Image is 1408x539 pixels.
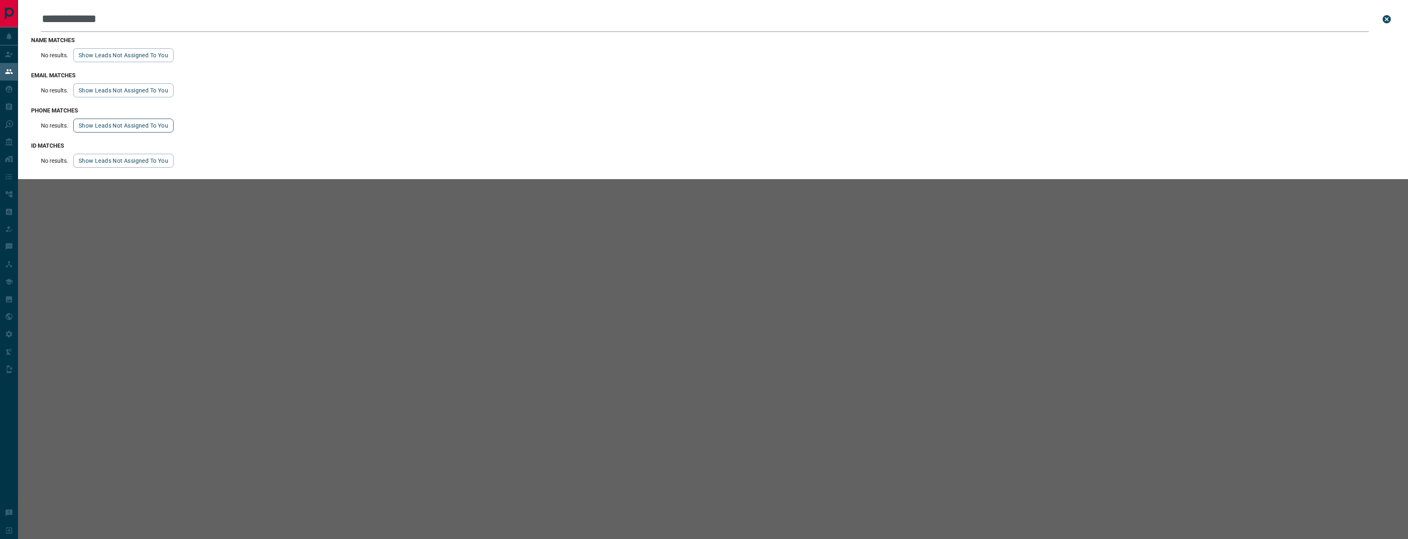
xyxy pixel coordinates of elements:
[73,154,174,168] button: show leads not assigned to you
[41,87,68,94] p: No results.
[1379,11,1395,27] button: close search bar
[41,122,68,129] p: No results.
[31,37,1395,43] h3: name matches
[73,83,174,97] button: show leads not assigned to you
[73,48,174,62] button: show leads not assigned to you
[41,157,68,164] p: No results.
[73,119,174,133] button: show leads not assigned to you
[31,72,1395,79] h3: email matches
[31,142,1395,149] h3: id matches
[41,52,68,58] p: No results.
[31,107,1395,114] h3: phone matches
